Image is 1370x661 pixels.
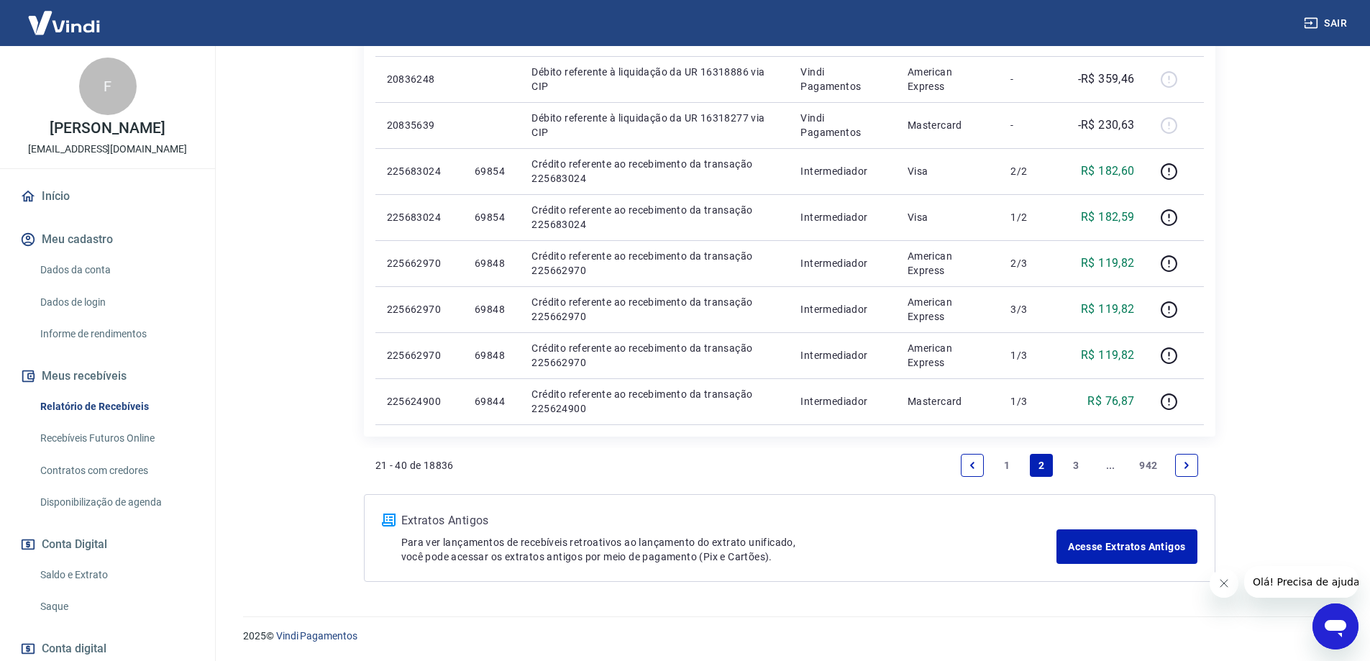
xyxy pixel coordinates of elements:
[908,164,988,178] p: Visa
[17,529,198,560] button: Conta Digital
[1081,163,1135,180] p: R$ 182,60
[1175,454,1198,477] a: Next page
[1010,72,1053,86] p: -
[17,360,198,392] button: Meus recebíveis
[401,535,1057,564] p: Para ver lançamentos de recebíveis retroativos ao lançamento do extrato unificado, você pode aces...
[1030,454,1053,477] a: Page 2 is your current page
[908,210,988,224] p: Visa
[1244,566,1358,598] iframe: Mensagem da empresa
[800,394,884,409] p: Intermediador
[1099,454,1122,477] a: Jump forward
[1010,302,1053,316] p: 3/3
[17,224,198,255] button: Meu cadastro
[1081,347,1135,364] p: R$ 119,82
[1301,10,1353,37] button: Sair
[908,249,988,278] p: American Express
[387,302,452,316] p: 225662970
[375,458,454,473] p: 21 - 40 de 18836
[387,210,452,224] p: 225683024
[387,118,452,132] p: 20835639
[800,111,884,140] p: Vindi Pagamentos
[475,210,508,224] p: 69854
[531,387,777,416] p: Crédito referente ao recebimento da transação 225624900
[276,630,357,642] a: Vindi Pagamentos
[1064,454,1087,477] a: Page 3
[908,118,988,132] p: Mastercard
[531,111,777,140] p: Débito referente à liquidação da UR 16318277 via CIP
[387,394,452,409] p: 225624900
[531,249,777,278] p: Crédito referente ao recebimento da transação 225662970
[382,514,396,526] img: ícone
[961,454,984,477] a: Previous page
[475,348,508,363] p: 69848
[1081,255,1135,272] p: R$ 119,82
[17,1,111,45] img: Vindi
[35,560,198,590] a: Saldo e Extrato
[1010,164,1053,178] p: 2/2
[42,639,106,659] span: Conta digital
[908,65,988,94] p: American Express
[908,295,988,324] p: American Express
[800,65,884,94] p: Vindi Pagamentos
[800,302,884,316] p: Intermediador
[387,348,452,363] p: 225662970
[908,341,988,370] p: American Express
[531,295,777,324] p: Crédito referente ao recebimento da transação 225662970
[1312,603,1358,649] iframe: Botão para abrir a janela de mensagens
[1081,301,1135,318] p: R$ 119,82
[908,394,988,409] p: Mastercard
[1133,454,1163,477] a: Page 942
[475,164,508,178] p: 69854
[35,424,198,453] a: Recebíveis Futuros Online
[35,488,198,517] a: Disponibilização de agenda
[1010,256,1053,270] p: 2/3
[1210,569,1238,598] iframe: Fechar mensagem
[531,341,777,370] p: Crédito referente ao recebimento da transação 225662970
[35,255,198,285] a: Dados da conta
[1010,210,1053,224] p: 1/2
[28,142,187,157] p: [EMAIL_ADDRESS][DOMAIN_NAME]
[17,181,198,212] a: Início
[79,58,137,115] div: F
[531,203,777,232] p: Crédito referente ao recebimento da transação 225683024
[1056,529,1197,564] a: Acesse Extratos Antigos
[401,512,1057,529] p: Extratos Antigos
[35,392,198,421] a: Relatório de Recebíveis
[955,448,1203,483] ul: Pagination
[800,164,884,178] p: Intermediador
[1010,348,1053,363] p: 1/3
[475,394,508,409] p: 69844
[387,72,452,86] p: 20836248
[531,65,777,94] p: Débito referente à liquidação da UR 16318886 via CIP
[9,10,121,22] span: Olá! Precisa de ajuda?
[35,592,198,621] a: Saque
[35,288,198,317] a: Dados de login
[1087,393,1134,410] p: R$ 76,87
[1081,209,1135,226] p: R$ 182,59
[35,319,198,349] a: Informe de rendimentos
[35,456,198,486] a: Contratos com credores
[800,210,884,224] p: Intermediador
[800,348,884,363] p: Intermediador
[1078,117,1135,134] p: -R$ 230,63
[475,302,508,316] p: 69848
[995,454,1018,477] a: Page 1
[387,256,452,270] p: 225662970
[50,121,165,136] p: [PERSON_NAME]
[1010,394,1053,409] p: 1/3
[531,157,777,186] p: Crédito referente ao recebimento da transação 225683024
[1078,70,1135,88] p: -R$ 359,46
[243,629,1335,644] p: 2025 ©
[475,256,508,270] p: 69848
[387,164,452,178] p: 225683024
[800,256,884,270] p: Intermediador
[1010,118,1053,132] p: -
